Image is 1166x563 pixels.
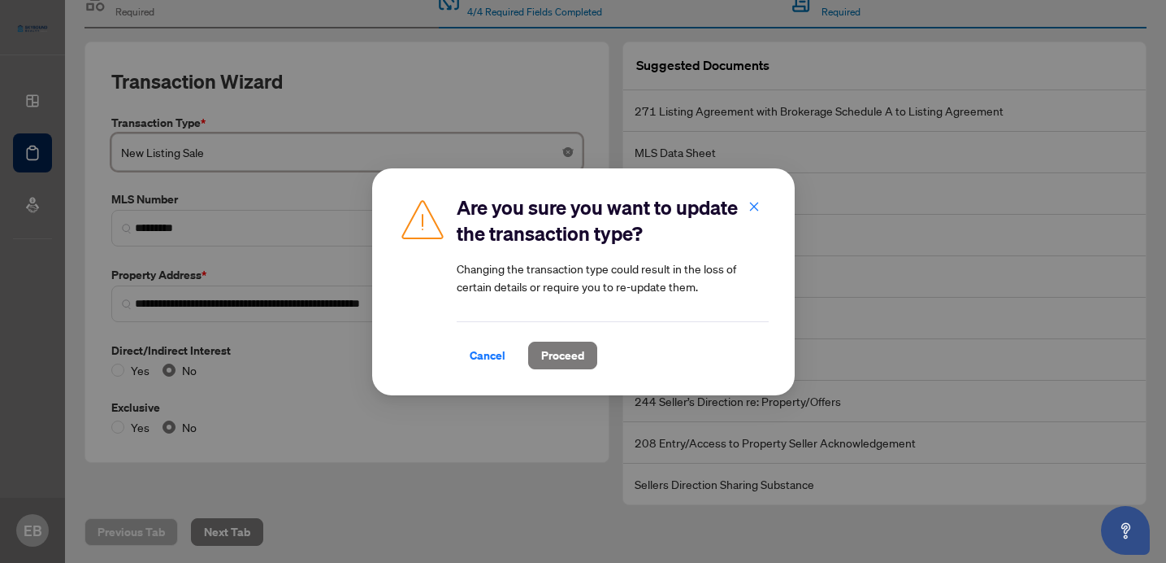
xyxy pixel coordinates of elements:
span: close [748,200,760,212]
img: Caution Img [398,194,447,243]
span: Proceed [541,343,584,369]
button: Proceed [528,342,597,369]
article: Changing the transaction type could result in the loss of certain details or require you to re-up... [457,260,769,295]
span: Cancel [470,343,505,369]
h2: Are you sure you want to update the transaction type? [457,194,769,247]
button: Open asap [1101,506,1150,555]
button: Cancel [457,342,518,369]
